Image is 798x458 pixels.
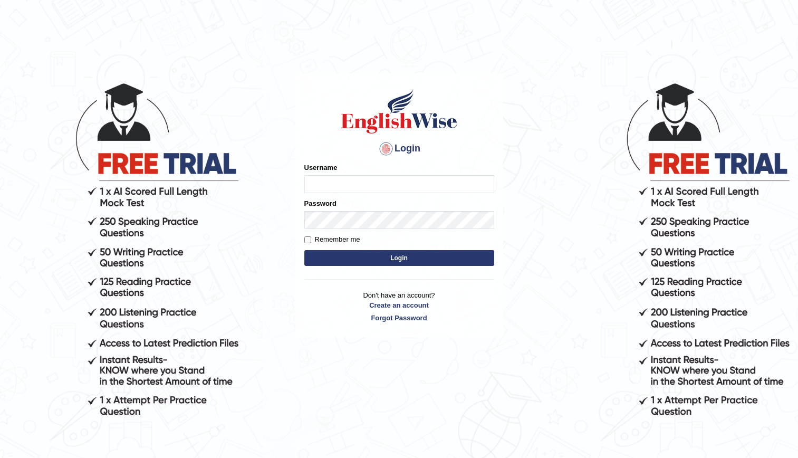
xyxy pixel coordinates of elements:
[304,234,360,245] label: Remember me
[304,313,494,323] a: Forgot Password
[304,163,338,173] label: Username
[304,300,494,310] a: Create an account
[304,236,311,243] input: Remember me
[304,198,336,208] label: Password
[304,290,494,323] p: Don't have an account?
[339,88,459,135] img: Logo of English Wise sign in for intelligent practice with AI
[304,140,494,157] h4: Login
[304,250,494,266] button: Login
